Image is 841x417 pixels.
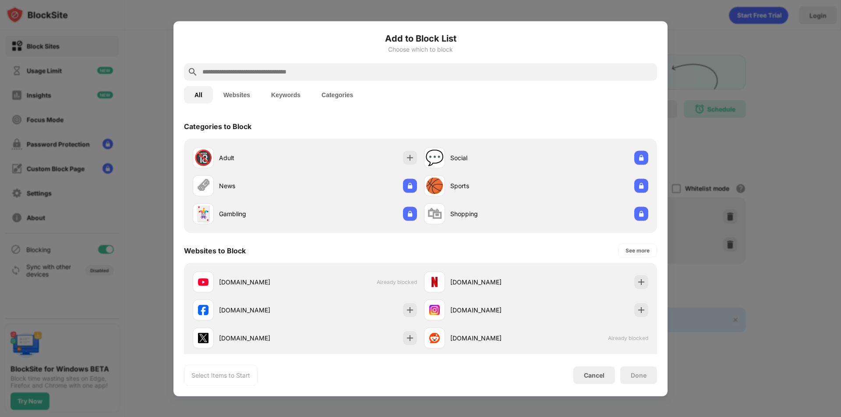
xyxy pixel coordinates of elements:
div: News [219,181,305,190]
img: favicons [429,277,440,287]
div: Sports [450,181,536,190]
div: See more [625,246,650,255]
div: 🛍 [427,205,442,223]
div: Choose which to block [184,46,657,53]
div: Done [631,371,647,378]
span: Already blocked [608,335,648,341]
button: Categories [311,86,364,103]
img: favicons [429,333,440,343]
div: [DOMAIN_NAME] [450,277,536,287]
div: 🔞 [194,149,212,167]
div: Adult [219,153,305,162]
div: Cancel [584,371,604,379]
button: Websites [213,86,261,103]
h6: Add to Block List [184,32,657,45]
img: favicons [198,277,208,287]
img: favicons [198,333,208,343]
div: 🏀 [425,177,444,195]
span: Already blocked [377,279,417,285]
img: favicons [429,305,440,315]
div: [DOMAIN_NAME] [450,333,536,343]
div: [DOMAIN_NAME] [450,305,536,315]
button: All [184,86,213,103]
div: Select Items to Start [191,371,250,379]
div: 💬 [425,149,444,167]
div: [DOMAIN_NAME] [219,333,305,343]
div: [DOMAIN_NAME] [219,305,305,315]
div: Websites to Block [184,246,246,255]
div: 🗞 [196,177,211,195]
img: search.svg [187,67,198,77]
button: Keywords [261,86,311,103]
div: Social [450,153,536,162]
img: favicons [198,305,208,315]
div: Categories to Block [184,122,251,130]
div: Shopping [450,209,536,218]
div: 🃏 [194,205,212,223]
div: [DOMAIN_NAME] [219,277,305,287]
div: Gambling [219,209,305,218]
